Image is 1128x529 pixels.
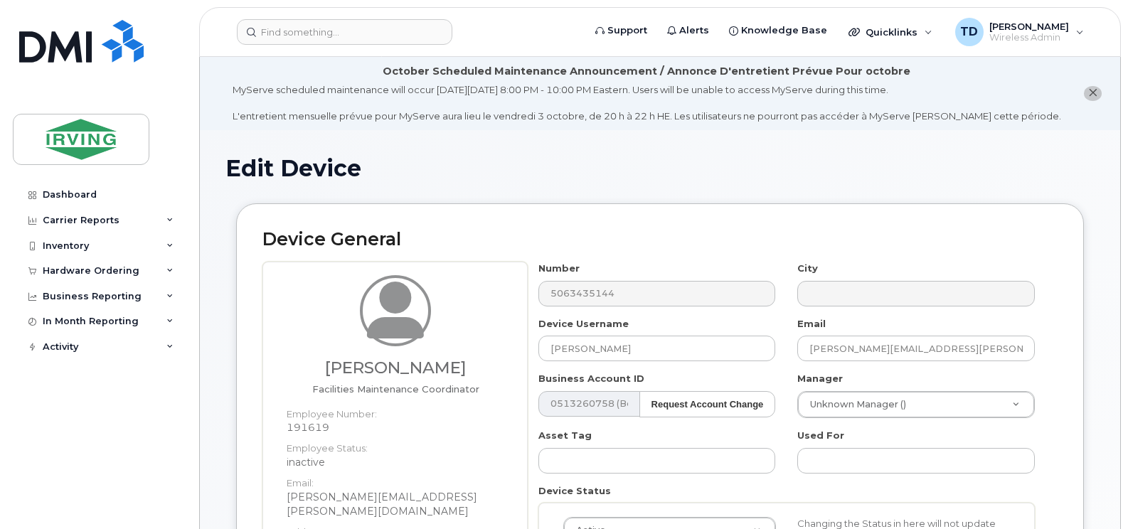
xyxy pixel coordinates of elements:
[538,317,629,331] label: Device Username
[797,372,843,385] label: Manager
[797,429,844,442] label: Used For
[1084,86,1102,101] button: close notification
[287,490,505,518] dd: [PERSON_NAME][EMAIL_ADDRESS][PERSON_NAME][DOMAIN_NAME]
[802,398,906,411] span: Unknown Manager ()
[287,420,505,434] dd: 191619
[538,262,580,275] label: Number
[287,469,505,490] dt: Email:
[797,262,818,275] label: City
[287,400,505,421] dt: Employee Number:
[651,399,764,410] strong: Request Account Change
[287,434,505,455] dt: Employee Status:
[797,317,826,331] label: Email
[538,484,611,498] label: Device Status
[287,359,505,377] h3: [PERSON_NAME]
[798,392,1034,417] a: Unknown Manager ()
[225,156,1095,181] h1: Edit Device
[233,83,1061,123] div: MyServe scheduled maintenance will occur [DATE][DATE] 8:00 PM - 10:00 PM Eastern. Users will be u...
[312,383,479,395] span: Job title
[383,64,910,79] div: October Scheduled Maintenance Announcement / Annonce D'entretient Prévue Pour octobre
[287,455,505,469] dd: inactive
[538,429,592,442] label: Asset Tag
[538,372,644,385] label: Business Account ID
[262,230,1058,250] h2: Device General
[639,391,776,417] button: Request Account Change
